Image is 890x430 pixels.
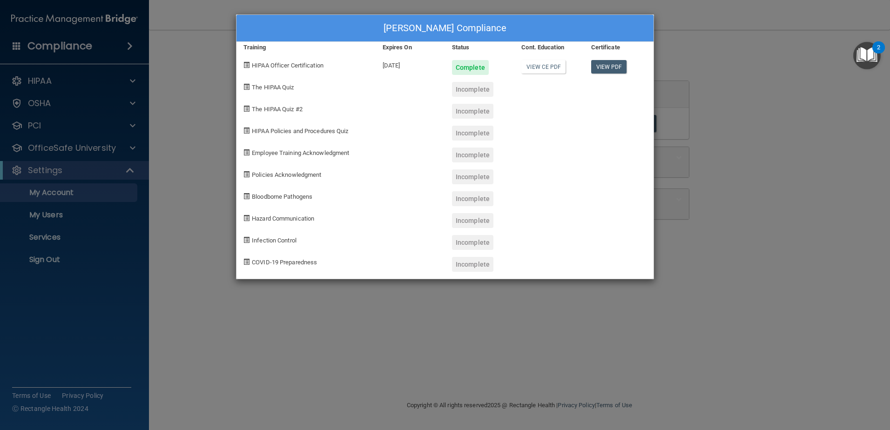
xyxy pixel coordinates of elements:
a: View PDF [591,60,627,74]
a: View CE PDF [521,60,566,74]
div: Incomplete [452,148,493,162]
div: Cont. Education [514,42,584,53]
span: The HIPAA Quiz [252,84,294,91]
div: Expires On [376,42,445,53]
span: The HIPAA Quiz #2 [252,106,303,113]
span: Policies Acknowledgment [252,171,321,178]
div: Incomplete [452,191,493,206]
div: Training [236,42,376,53]
span: HIPAA Officer Certification [252,62,324,69]
span: HIPAA Policies and Procedures Quiz [252,128,348,134]
div: Incomplete [452,104,493,119]
span: Employee Training Acknowledgment [252,149,349,156]
span: Bloodborne Pathogens [252,193,312,200]
span: COVID-19 Preparedness [252,259,317,266]
span: Infection Control [252,237,297,244]
div: Status [445,42,514,53]
div: Incomplete [452,213,493,228]
div: Incomplete [452,257,493,272]
div: Incomplete [452,169,493,184]
div: 2 [877,47,880,60]
span: Hazard Communication [252,215,314,222]
button: Open Resource Center, 2 new notifications [853,42,881,69]
div: Incomplete [452,235,493,250]
div: Incomplete [452,126,493,141]
div: Complete [452,60,489,75]
div: Certificate [584,42,654,53]
div: [DATE] [376,53,445,75]
div: [PERSON_NAME] Compliance [236,15,654,42]
div: Incomplete [452,82,493,97]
